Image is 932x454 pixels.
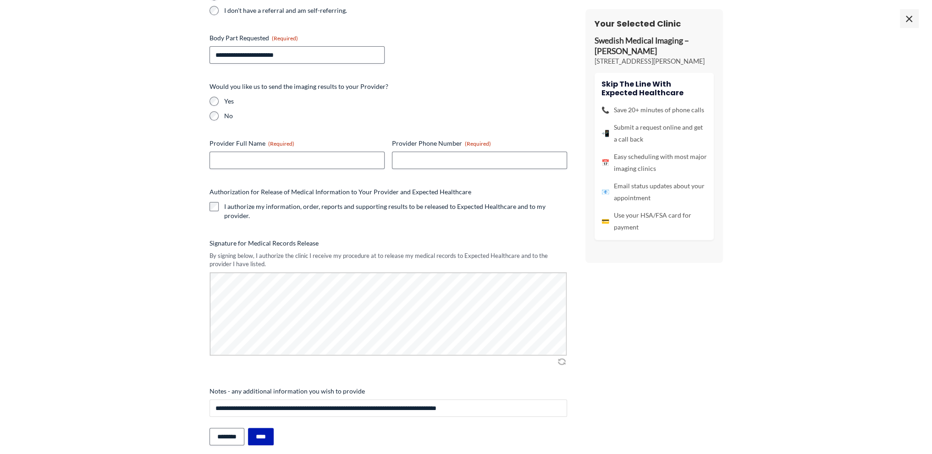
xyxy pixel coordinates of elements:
[601,186,609,198] span: 📧
[601,104,609,116] span: 📞
[601,104,707,116] li: Save 20+ minutes of phone calls
[272,35,298,42] span: (Required)
[601,215,609,227] span: 💳
[210,387,567,396] label: Notes - any additional information you wish to provide
[210,82,388,91] legend: Would you like us to send the imaging results to your Provider?
[601,157,609,169] span: 📅
[210,252,567,268] div: By signing below, I authorize the clinic I receive my procedure at to release my medical records ...
[210,187,471,197] legend: Authorization for Release of Medical Information to Your Provider and Expected Healthcare
[601,121,707,145] li: Submit a request online and get a call back
[465,140,491,147] span: (Required)
[210,239,567,248] label: Signature for Medical Records Release
[224,111,567,120] label: No
[210,139,385,148] label: Provider Full Name
[900,9,918,27] span: ×
[210,33,385,43] label: Body Part Requested
[595,18,714,29] h3: Your Selected Clinic
[595,57,714,66] p: [STREET_ADDRESS][PERSON_NAME]
[601,180,707,204] li: Email status updates about your appointment
[392,139,567,148] label: Provider Phone Number
[601,151,707,175] li: Easy scheduling with most major imaging clinics
[595,36,714,57] p: Swedish Medical Imaging – [PERSON_NAME]
[224,202,567,220] label: I authorize my information, order, reports and supporting results to be released to Expected Heal...
[601,127,609,139] span: 📲
[268,140,294,147] span: (Required)
[224,97,567,106] label: Yes
[556,357,567,366] img: Clear Signature
[601,209,707,233] li: Use your HSA/FSA card for payment
[601,80,707,97] h4: Skip the line with Expected Healthcare
[224,6,385,15] label: I don't have a referral and am self-referring.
